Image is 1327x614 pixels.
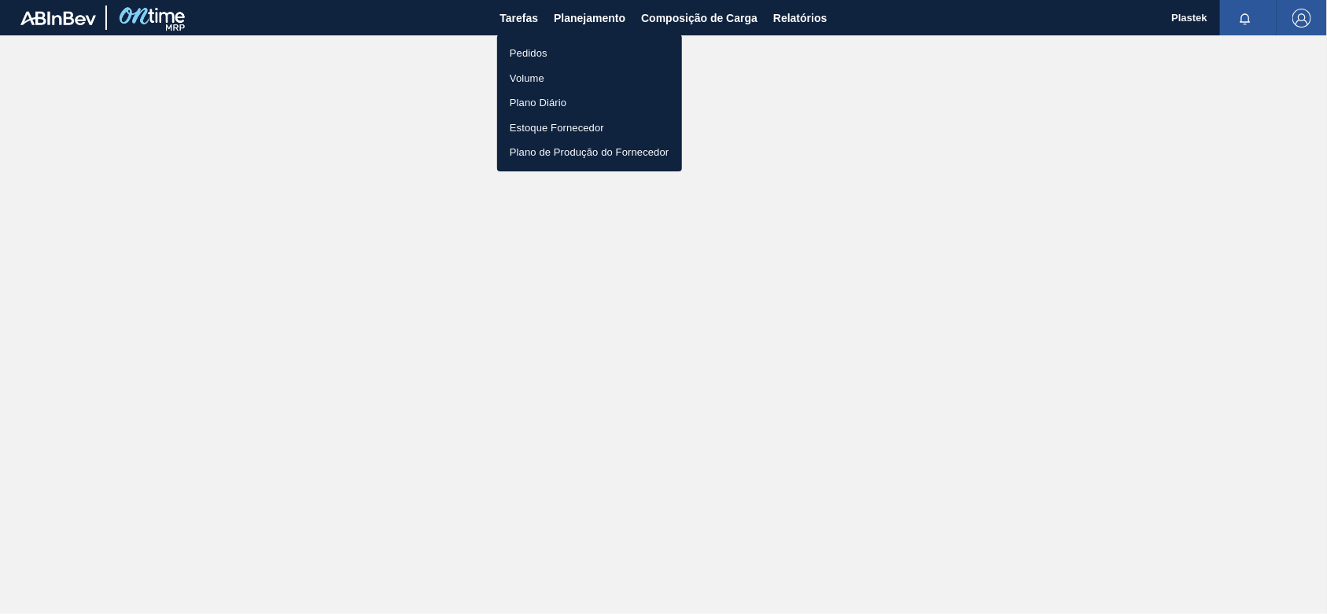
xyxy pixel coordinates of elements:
a: Volume [497,66,682,91]
a: Plano Diário [497,90,682,116]
a: Pedidos [497,41,682,66]
a: Plano de Produção do Fornecedor [497,140,682,165]
a: Estoque Fornecedor [497,116,682,141]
